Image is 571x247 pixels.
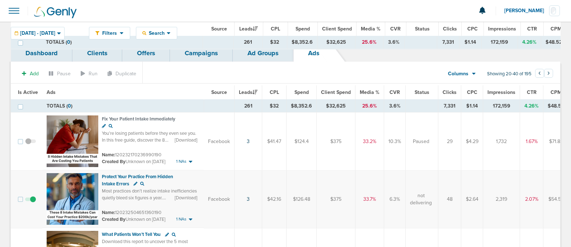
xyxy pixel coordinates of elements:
[34,7,77,18] img: Genly
[287,170,317,228] td: $126.48
[459,36,481,49] td: $1.14
[443,89,457,95] span: Clicks
[438,113,461,171] td: 29
[18,26,38,32] span: Is Active
[390,26,401,32] span: CVR
[467,89,477,95] span: CPC
[544,69,553,78] button: Go to next page
[170,45,233,62] a: Campaigns
[355,113,384,171] td: 33.2%
[322,26,352,32] span: Client Spend
[294,89,309,95] span: Spend
[68,103,71,109] span: 0
[355,36,383,49] td: 25.6%
[520,170,543,228] td: 2.07%
[487,71,532,77] span: Showing 20-40 of 195
[293,45,334,62] a: Ads
[247,138,250,144] a: 3
[438,170,461,228] td: 48
[448,70,468,77] span: Columns
[67,39,70,45] span: 0
[211,26,227,32] span: Source
[146,30,167,36] span: Search
[520,100,543,113] td: 4.26%
[296,26,310,32] span: Spend
[413,138,429,145] span: Paused
[262,170,287,228] td: $42.16
[317,100,355,113] td: $32,625
[204,170,235,228] td: Facebook
[415,89,429,95] span: Status
[102,210,115,215] span: Name:
[483,170,520,228] td: 2,319
[235,100,262,113] td: 261
[72,45,122,62] a: Clients
[262,100,287,113] td: $32
[262,36,287,49] td: $32
[20,31,55,36] span: [DATE] - [DATE]
[535,70,553,79] ul: Pagination
[541,36,566,49] td: $48.52
[543,113,569,171] td: $71.82
[233,45,293,62] a: Ad Groups
[487,89,515,95] span: Impressions
[504,8,549,13] span: [PERSON_NAME]
[543,170,569,228] td: $54.54
[415,26,430,32] span: Status
[410,192,432,206] span: not delivering
[102,232,161,237] span: What Patients Won’t Tell You
[102,188,198,222] span: Most practices don’t realize intake inefficiencies quietly bleed six figures a year. This free gu...
[518,36,541,49] td: 4.26%
[527,89,537,95] span: CTR
[355,170,384,228] td: 33.7%
[102,130,197,164] span: You’re losing patients before they even see you. In this free guide, discover the 8 intake mistak...
[211,89,227,95] span: Source
[467,26,478,32] span: CPC
[438,100,461,113] td: 7,331
[461,113,483,171] td: $4.29
[204,113,235,171] td: Facebook
[483,113,520,171] td: 1,732
[361,26,381,32] span: Media %
[102,152,115,158] span: Name:
[30,71,39,77] span: Add
[287,100,317,113] td: $8,352.6
[175,195,197,201] span: [Download]
[102,216,165,223] small: Unknown on [DATE]
[271,26,280,32] span: CPL
[47,26,56,32] span: Ads
[317,113,355,171] td: $375
[360,89,379,95] span: Media %
[262,113,287,171] td: $41.47
[102,174,173,187] span: Protect Your Practice From Hidden Intake Errors
[551,26,562,32] span: CPM
[47,115,98,167] img: Ad image
[461,100,483,113] td: $1.14
[102,116,175,122] span: Fix Your Patient Intake Immediately
[321,89,351,95] span: Client Spend
[527,26,537,32] span: CTR
[102,217,126,222] span: Created By
[175,137,197,143] span: [Download]
[317,170,355,228] td: $375
[47,173,98,225] img: Ad image
[488,26,516,32] span: Impressions
[176,158,187,165] span: 1 NAs
[42,36,203,49] td: TOTALS ( )
[437,36,459,49] td: 7,331
[18,68,43,79] button: Add
[239,89,258,95] span: Leads
[99,30,120,36] span: Filters
[483,100,520,113] td: 172,159
[102,158,165,165] small: Unknown on [DATE]
[543,100,569,113] td: $48.52
[247,196,250,202] a: 3
[18,89,38,95] span: Is Active
[239,26,258,32] span: Leads
[383,36,405,49] td: 3.6%
[233,36,262,49] td: 261
[122,45,170,62] a: Offers
[535,69,544,78] button: Go to previous page
[443,26,457,32] span: Clicks
[355,100,384,113] td: 25.6%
